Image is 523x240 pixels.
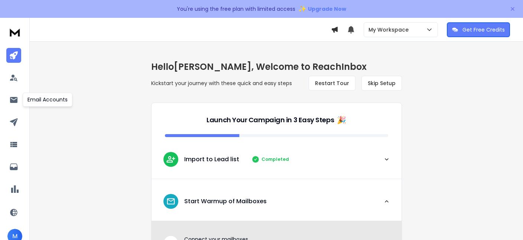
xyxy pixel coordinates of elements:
[298,4,306,14] span: ✨
[309,76,355,91] button: Restart Tour
[462,26,505,33] p: Get Free Credits
[166,197,176,206] img: lead
[7,25,22,39] img: logo
[152,188,402,221] button: leadStart Warmup of Mailboxes
[151,61,402,73] h1: Hello [PERSON_NAME] , Welcome to ReachInbox
[447,22,510,37] button: Get Free Credits
[151,80,292,87] p: Kickstart your journey with these quick and easy steps
[368,80,396,87] span: Skip Setup
[184,197,267,206] p: Start Warmup of Mailboxes
[23,93,72,107] div: Email Accounts
[361,76,402,91] button: Skip Setup
[298,1,346,16] button: ✨Upgrade Now
[184,155,239,164] p: Import to Lead list
[308,5,346,13] span: Upgrade Now
[152,146,402,179] button: leadImport to Lead listCompleted
[207,115,334,125] p: Launch Your Campaign in 3 Easy Steps
[368,26,412,33] p: My Workspace
[261,156,289,162] p: Completed
[177,5,295,13] p: You're using the free plan with limited access
[337,115,346,125] span: 🎉
[166,155,176,164] img: lead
